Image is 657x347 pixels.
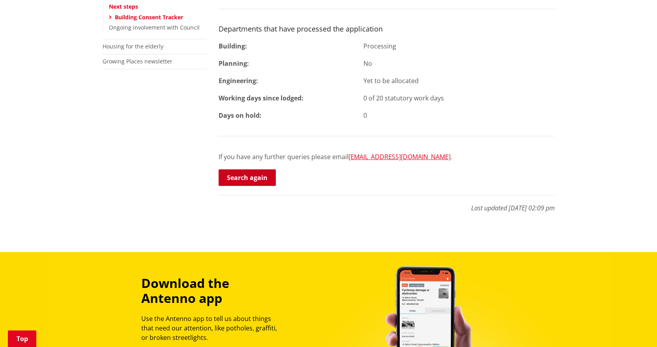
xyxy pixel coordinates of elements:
[358,59,561,68] div: No
[109,24,200,31] a: Ongoing involvement with Council
[219,152,555,161] p: If you have any further queries please email .
[219,42,247,50] strong: Building:
[8,330,36,347] a: Top
[141,276,284,306] h3: Download the Antenno app
[103,58,172,65] a: Growing Places newsletter
[219,25,555,33] h3: Departments that have processed the application
[358,76,561,85] div: Yet to be allocated
[358,41,561,51] div: Processing
[219,94,303,102] strong: Working days since lodged:
[219,111,262,120] strong: Days on hold:
[621,314,649,342] iframe: Messenger Launcher
[348,152,451,161] a: [EMAIL_ADDRESS][DOMAIN_NAME]
[141,314,284,342] p: Use the Antenno app to tell us about things that need our attention, like potholes, graffiti, or ...
[358,111,561,120] div: 0
[115,13,183,21] a: Building Consent Tracker
[358,93,561,103] div: 0 of 20 statutory work days
[103,43,163,50] a: Housing for the elderly
[109,3,138,10] a: Next steps
[219,59,249,68] strong: Planning:
[219,195,555,213] p: Last updated [DATE] 02:09 pm
[219,169,276,186] a: Search again
[219,76,258,85] strong: Engineering:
